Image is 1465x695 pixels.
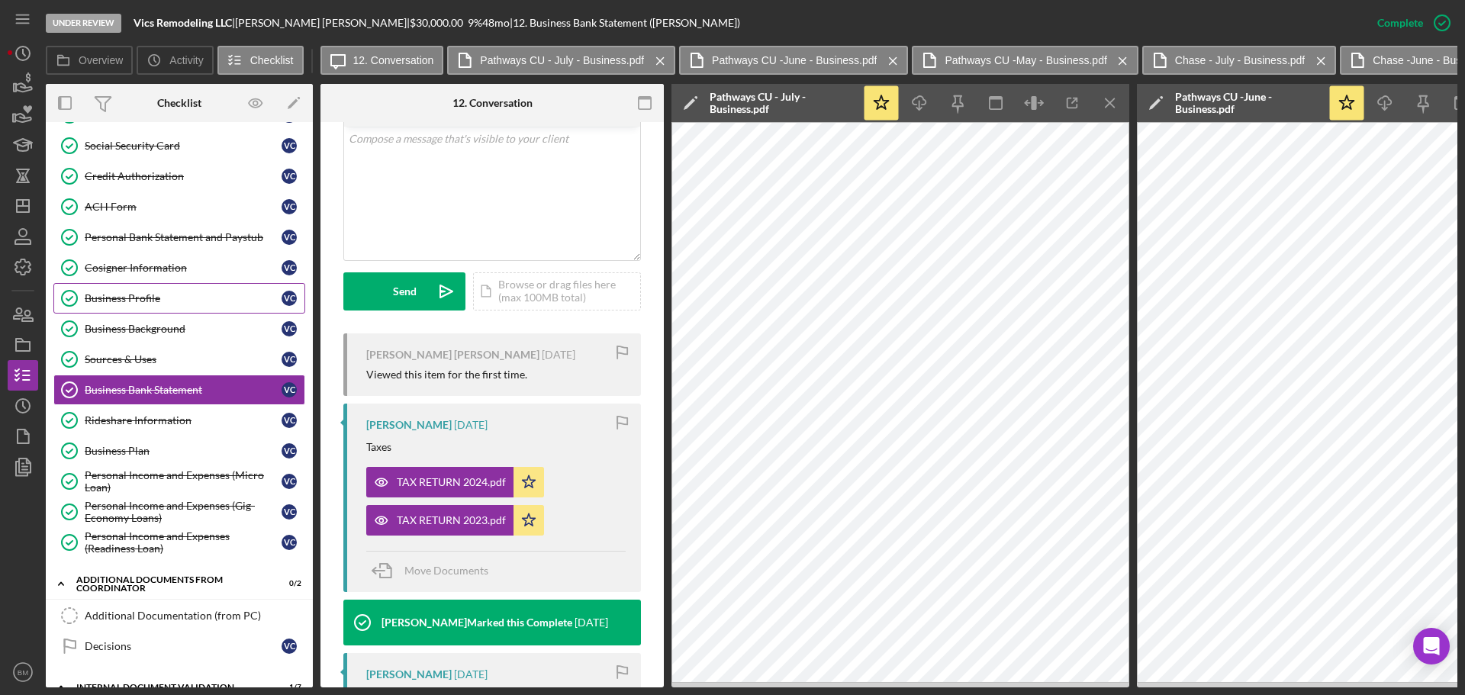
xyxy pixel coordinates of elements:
p: Taxes [366,439,391,455]
div: Decisions [85,640,282,652]
div: Personal Bank Statement and Paystub [85,231,282,243]
a: Personal Income and Expenses (Readiness Loan)VC [53,527,305,558]
div: Sources & Uses [85,353,282,365]
div: Business Profile [85,292,282,304]
button: Complete [1362,8,1457,38]
div: Internal Document Validation [76,683,263,692]
a: Cosigner InformationVC [53,253,305,283]
a: Personal Bank Statement and PaystubVC [53,222,305,253]
button: Chase - July - Business.pdf [1142,46,1336,75]
time: 2025-08-20 00:46 [575,616,608,629]
label: Checklist [250,54,294,66]
div: V C [282,138,297,153]
a: Social Security CardVC [53,130,305,161]
time: 2025-08-20 00:46 [454,668,488,681]
div: [PERSON_NAME] [PERSON_NAME] [366,349,539,361]
label: Chase - July - Business.pdf [1175,54,1305,66]
div: V C [282,199,297,214]
div: 48 mo [482,17,510,29]
div: | 12. Business Bank Statement ([PERSON_NAME]) [510,17,740,29]
div: Viewed this item for the first time. [366,368,527,381]
button: Send [343,272,465,310]
div: V C [282,321,297,336]
b: Vics Remodeling LLC [134,16,232,29]
div: [PERSON_NAME] [PERSON_NAME] | [235,17,410,29]
div: TAX RETURN 2023.pdf [397,514,506,526]
div: Pathways CU - July - Business.pdf [710,91,855,115]
a: Business Bank StatementVC [53,375,305,405]
div: V C [282,291,297,306]
div: V C [282,639,297,654]
div: 1 / 7 [274,683,301,692]
div: Additional Documents from Coordinator [76,575,263,593]
div: V C [282,260,297,275]
div: Complete [1377,8,1423,38]
button: Pathways CU - July - Business.pdf [447,46,675,75]
text: BM [18,668,28,677]
label: Pathways CU -June - Business.pdf [712,54,877,66]
div: Rideshare Information [85,414,282,426]
div: Send [393,272,417,310]
label: 12. Conversation [353,54,434,66]
a: Sources & UsesVC [53,344,305,375]
div: 12. Conversation [452,97,533,109]
div: V C [282,535,297,550]
div: Business Background [85,323,282,335]
div: Personal Income and Expenses (Readiness Loan) [85,530,282,555]
button: 12. Conversation [320,46,444,75]
a: Personal Income and Expenses (Gig-Economy Loans)VC [53,497,305,527]
a: Personal Income and Expenses (Micro Loan)VC [53,466,305,497]
div: V C [282,413,297,428]
div: Under Review [46,14,121,33]
a: Additional Documentation (from PC) [53,600,305,631]
div: V C [282,504,297,520]
div: Additional Documentation (from PC) [85,610,304,622]
button: Overview [46,46,133,75]
label: Pathways CU - July - Business.pdf [480,54,644,66]
div: | [134,17,235,29]
div: V C [282,443,297,459]
button: Checklist [217,46,304,75]
div: V C [282,352,297,367]
time: 2025-08-26 14:39 [454,419,488,431]
span: Move Documents [404,564,488,577]
button: TAX RETURN 2024.pdf [366,467,544,497]
a: Business BackgroundVC [53,314,305,344]
div: Personal Income and Expenses (Gig-Economy Loans) [85,500,282,524]
label: Pathways CU -May - Business.pdf [945,54,1106,66]
div: [PERSON_NAME] [366,668,452,681]
div: V C [282,169,297,184]
button: TAX RETURN 2023.pdf [366,505,544,536]
div: Credit Authorization [85,170,282,182]
div: 9 % [468,17,482,29]
div: Open Intercom Messenger [1413,628,1450,664]
label: Activity [169,54,203,66]
div: Business Plan [85,445,282,457]
div: ACH Form [85,201,282,213]
div: Checklist [157,97,201,109]
div: $30,000.00 [410,17,468,29]
button: Activity [137,46,213,75]
div: [PERSON_NAME] [366,419,452,431]
div: [PERSON_NAME] Marked this Complete [382,616,572,629]
a: ACH FormVC [53,191,305,222]
label: Overview [79,54,123,66]
time: 2025-08-27 14:36 [542,349,575,361]
a: Credit AuthorizationVC [53,161,305,191]
div: TAX RETURN 2024.pdf [397,476,506,488]
button: Move Documents [366,552,504,590]
a: Business PlanVC [53,436,305,466]
div: Cosigner Information [85,262,282,274]
div: 0 / 2 [274,579,301,588]
button: Pathways CU -May - Business.pdf [912,46,1138,75]
div: V C [282,382,297,397]
a: Rideshare InformationVC [53,405,305,436]
div: V C [282,474,297,489]
div: V C [282,230,297,245]
div: Social Security Card [85,140,282,152]
div: Pathways CU -June - Business.pdf [1175,91,1320,115]
button: Pathways CU -June - Business.pdf [679,46,908,75]
div: Business Bank Statement [85,384,282,396]
a: DecisionsVC [53,631,305,661]
button: BM [8,657,38,687]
